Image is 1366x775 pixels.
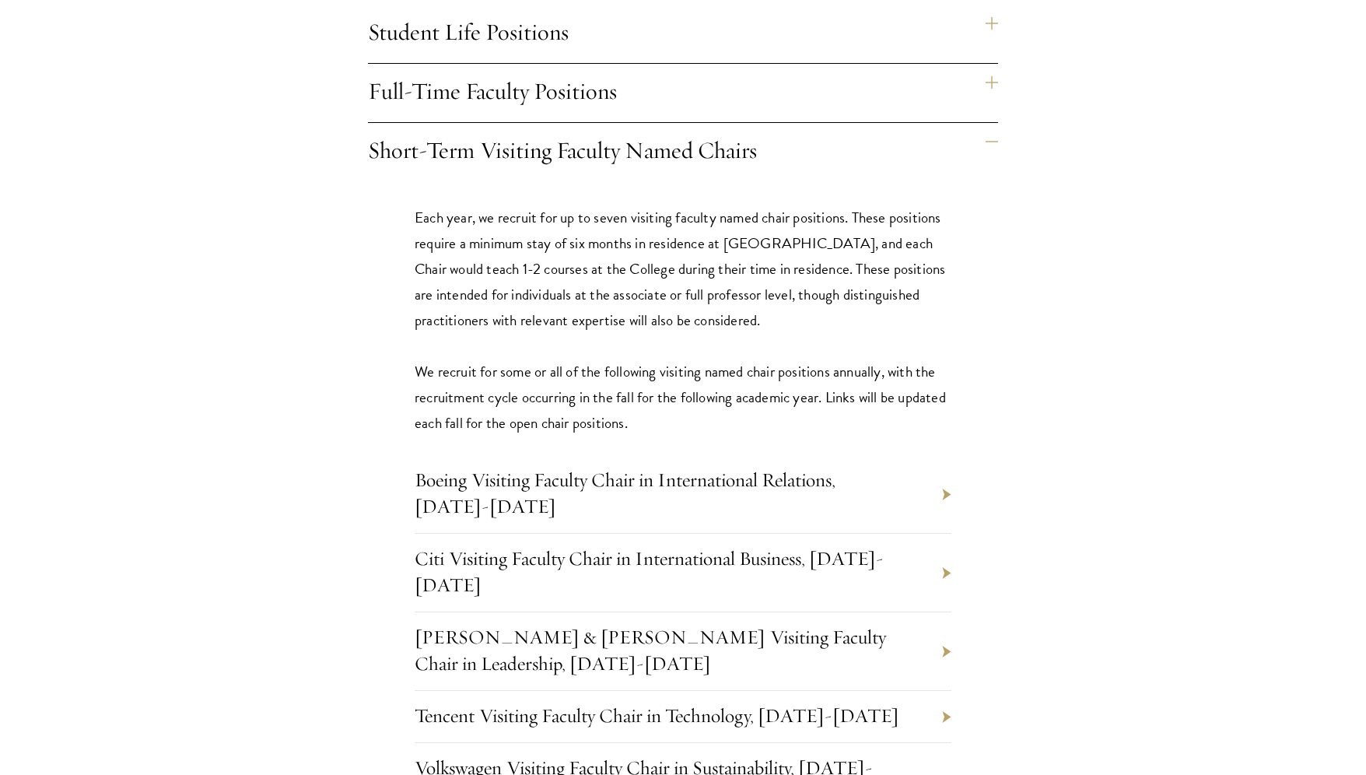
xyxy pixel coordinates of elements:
[368,123,998,181] h4: Short-Term Visiting Faculty Named Chairs
[415,205,951,436] p: Each year, we recruit for up to seven visiting faculty named chair positions. These positions req...
[368,64,998,122] h4: Full-Time Faculty Positions
[415,546,884,597] a: Citi Visiting Faculty Chair in International Business, [DATE]-[DATE]
[415,468,835,518] a: Boeing Visiting Faculty Chair in International Relations, [DATE]-[DATE]
[415,625,886,675] a: [PERSON_NAME] & [PERSON_NAME] Visiting Faculty Chair in Leadership, [DATE]-[DATE]
[368,5,998,63] h4: Student Life Positions
[415,703,899,728] a: Tencent Visiting Faculty Chair in Technology, [DATE]-[DATE]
